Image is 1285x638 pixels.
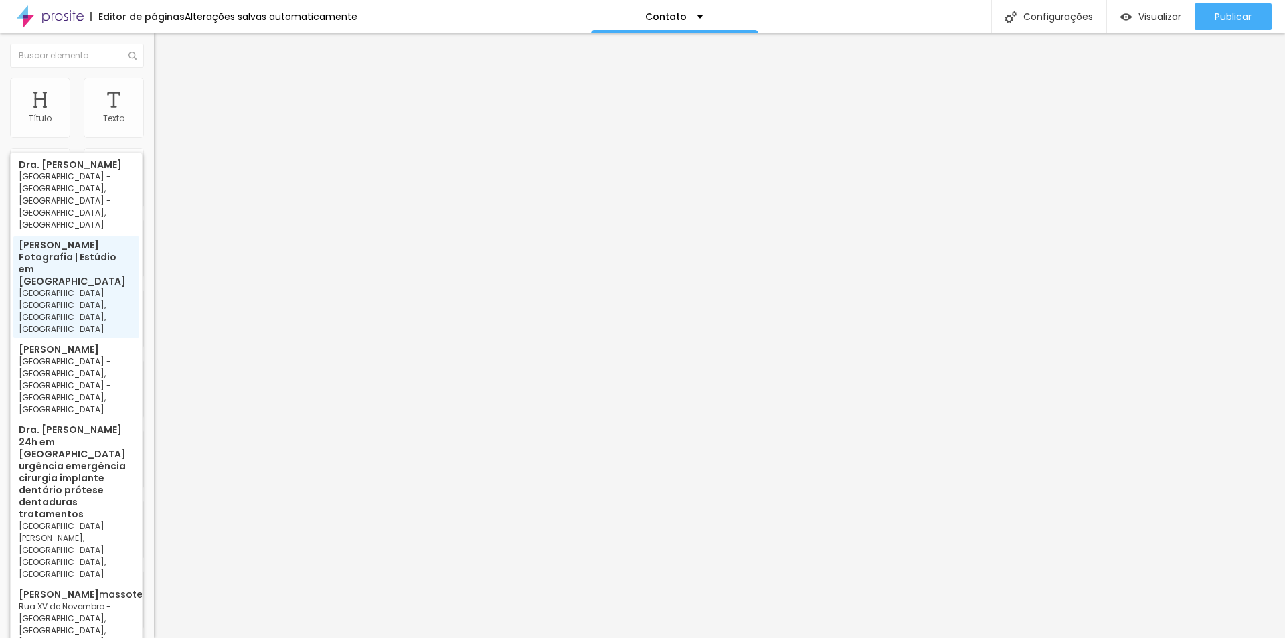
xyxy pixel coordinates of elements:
div: Título [29,114,52,123]
img: Icone [128,52,137,60]
input: Buscar elemento [10,44,144,68]
iframe: Editor [154,33,1285,638]
button: Publicar [1195,3,1272,30]
span: Visualizar [1138,11,1181,22]
div: Alterações salvas automaticamente [185,12,357,21]
div: Texto [103,114,124,123]
div: Editor de páginas [90,12,185,21]
img: view-1.svg [1120,11,1132,23]
img: Icone [1005,11,1017,23]
p: Contato [645,12,687,21]
span: Publicar [1215,11,1252,22]
button: Visualizar [1107,3,1195,30]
